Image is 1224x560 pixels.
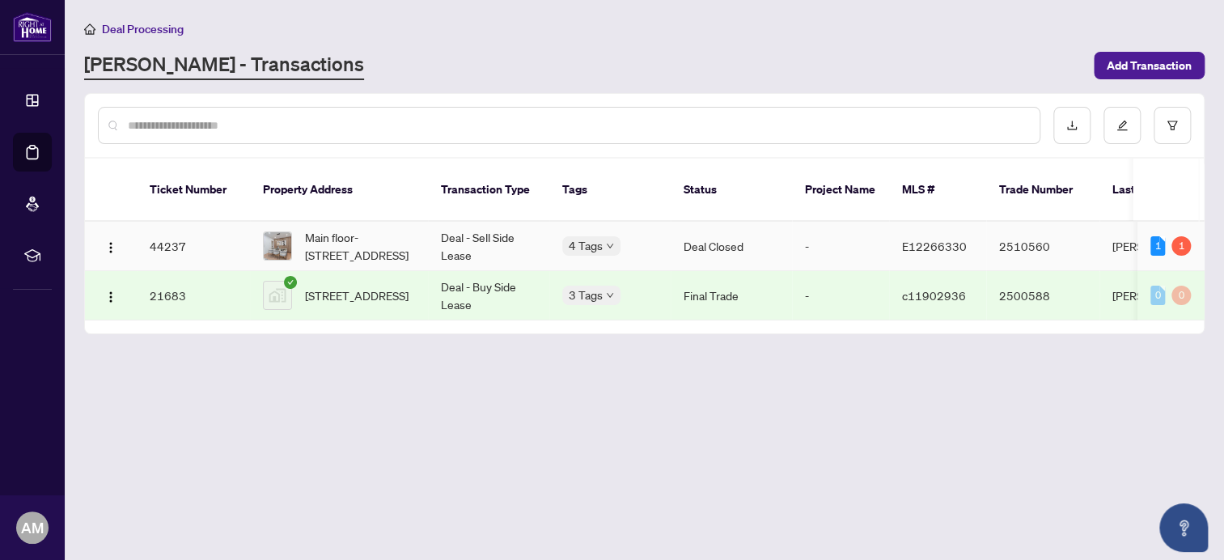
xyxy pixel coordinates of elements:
span: down [606,242,614,250]
img: thumbnail-img [264,232,291,260]
a: [PERSON_NAME] - Transactions [84,51,364,80]
th: Transaction Type [428,159,549,222]
span: down [606,291,614,299]
button: Add Transaction [1094,52,1205,79]
td: [PERSON_NAME] [1099,271,1221,320]
td: Deal Closed [671,222,792,271]
button: Open asap [1159,503,1208,552]
th: Last Updated By [1099,159,1221,222]
td: [PERSON_NAME] [1099,222,1221,271]
span: 4 Tags [569,236,603,255]
span: Add Transaction [1107,53,1192,78]
span: c11902936 [902,288,966,303]
img: Logo [104,241,117,254]
span: Main floor-[STREET_ADDRESS] [305,228,415,264]
img: Logo [104,291,117,303]
th: Project Name [792,159,889,222]
button: Logo [98,282,124,308]
span: AM [21,516,44,539]
div: 1 [1171,236,1191,256]
td: Deal - Sell Side Lease [428,222,549,271]
span: E12266330 [902,239,967,253]
th: MLS # [889,159,986,222]
td: - [792,271,889,320]
div: 0 [1171,286,1191,305]
td: 2510560 [986,222,1099,271]
span: edit [1116,120,1128,131]
th: Tags [549,159,671,222]
span: filter [1167,120,1178,131]
span: [STREET_ADDRESS] [305,286,409,304]
td: 21683 [137,271,250,320]
td: - [792,222,889,271]
span: download [1066,120,1078,131]
button: download [1053,107,1091,144]
img: thumbnail-img [264,282,291,309]
span: home [84,23,95,35]
th: Trade Number [986,159,1099,222]
div: 1 [1150,236,1165,256]
td: 2500588 [986,271,1099,320]
div: 0 [1150,286,1165,305]
button: filter [1154,107,1191,144]
span: 3 Tags [569,286,603,304]
td: 44237 [137,222,250,271]
img: logo [13,12,52,42]
th: Property Address [250,159,428,222]
th: Ticket Number [137,159,250,222]
span: Deal Processing [102,22,184,36]
td: Deal - Buy Side Lease [428,271,549,320]
button: Logo [98,233,124,259]
td: Final Trade [671,271,792,320]
span: check-circle [284,276,297,289]
th: Status [671,159,792,222]
button: edit [1103,107,1141,144]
